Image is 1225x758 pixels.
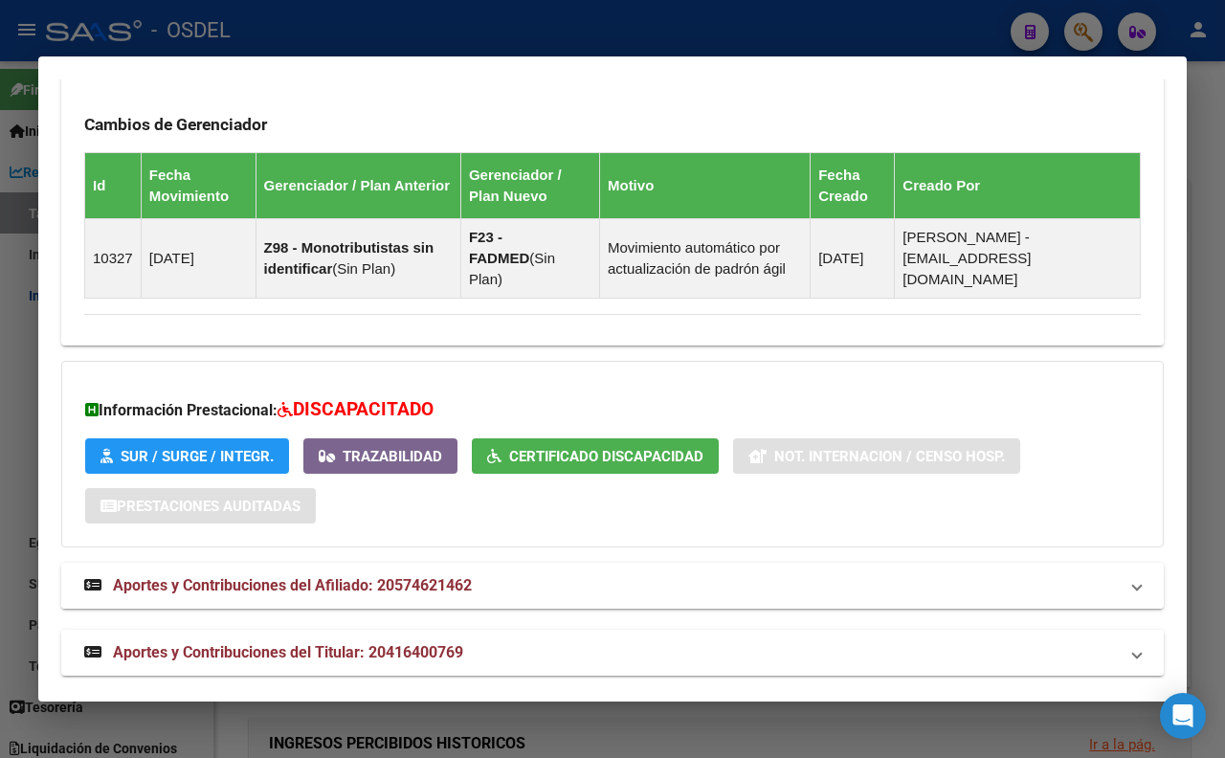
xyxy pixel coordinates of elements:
td: [PERSON_NAME] - [EMAIL_ADDRESS][DOMAIN_NAME] [895,218,1141,298]
td: ( ) [256,218,460,298]
mat-expansion-panel-header: Aportes y Contribuciones del Afiliado: 20574621462 [61,563,1164,609]
span: Aportes y Contribuciones del Afiliado: 20574621462 [113,576,472,594]
strong: F23 - FADMED [469,229,529,266]
span: Prestaciones Auditadas [117,498,301,515]
th: Creado Por [895,152,1141,218]
button: Not. Internacion / Censo Hosp. [733,438,1020,474]
span: Sin Plan [337,260,390,277]
th: Motivo [599,152,810,218]
th: Fecha Movimiento [141,152,256,218]
span: Certificado Discapacidad [509,448,703,465]
button: Prestaciones Auditadas [85,488,316,524]
th: Id [85,152,142,218]
span: SUR / SURGE / INTEGR. [121,448,274,465]
span: DISCAPACITADO [293,398,434,420]
h3: Cambios de Gerenciador [84,114,1141,135]
td: [DATE] [811,218,895,298]
span: Sin Plan [469,250,555,287]
td: 10327 [85,218,142,298]
span: Aportes y Contribuciones del Titular: 20416400769 [113,643,463,661]
button: Certificado Discapacidad [472,438,719,474]
td: Movimiento automático por actualización de padrón ágil [599,218,810,298]
th: Fecha Creado [811,152,895,218]
th: Gerenciador / Plan Nuevo [460,152,599,218]
mat-expansion-panel-header: Aportes y Contribuciones del Titular: 20416400769 [61,630,1164,676]
span: Not. Internacion / Censo Hosp. [774,448,1005,465]
button: Trazabilidad [303,438,457,474]
strong: Z98 - Monotributistas sin identificar [264,239,434,277]
button: SUR / SURGE / INTEGR. [85,438,289,474]
div: Open Intercom Messenger [1160,693,1206,739]
th: Gerenciador / Plan Anterior [256,152,460,218]
span: Trazabilidad [343,448,442,465]
td: [DATE] [141,218,256,298]
td: ( ) [460,218,599,298]
h3: Información Prestacional: [85,396,1140,424]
